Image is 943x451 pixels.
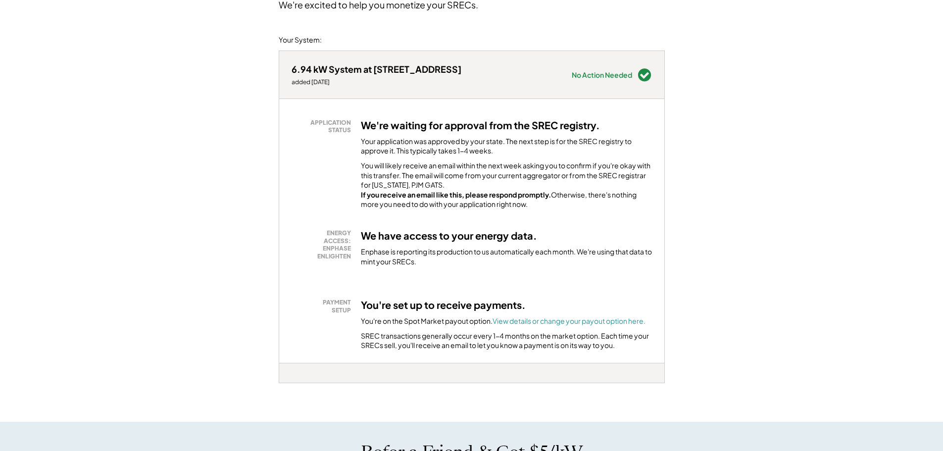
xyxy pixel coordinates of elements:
div: ENERGY ACCESS: ENPHASE ENLIGHTEN [297,229,351,260]
div: gmzibzxm - VA Distributed [279,383,314,387]
div: APPLICATION STATUS [297,119,351,134]
h3: We have access to your energy data. [361,229,537,242]
h3: You're set up to receive payments. [361,299,526,311]
div: Your application was approved by your state. The next step is for the SREC registry to approve it... [361,137,652,156]
div: 6.94 kW System at [STREET_ADDRESS] [292,63,461,75]
a: View details or change your payout option here. [493,316,645,325]
div: SREC transactions generally occur every 1-4 months on the market option. Each time your SRECs sel... [361,331,652,351]
div: You're on the Spot Market payout option. [361,316,645,326]
div: PAYMENT SETUP [297,299,351,314]
strong: If you receive an email like this, please respond promptly. [361,190,551,199]
div: Enphase is reporting its production to us automatically each month. We're using that data to mint... [361,247,652,266]
div: No Action Needed [572,71,632,78]
div: You will likely receive an email within the next week asking you to confirm if you're okay with t... [361,161,652,209]
div: Your System: [279,35,322,45]
h3: We're waiting for approval from the SREC registry. [361,119,600,132]
div: added [DATE] [292,78,461,86]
